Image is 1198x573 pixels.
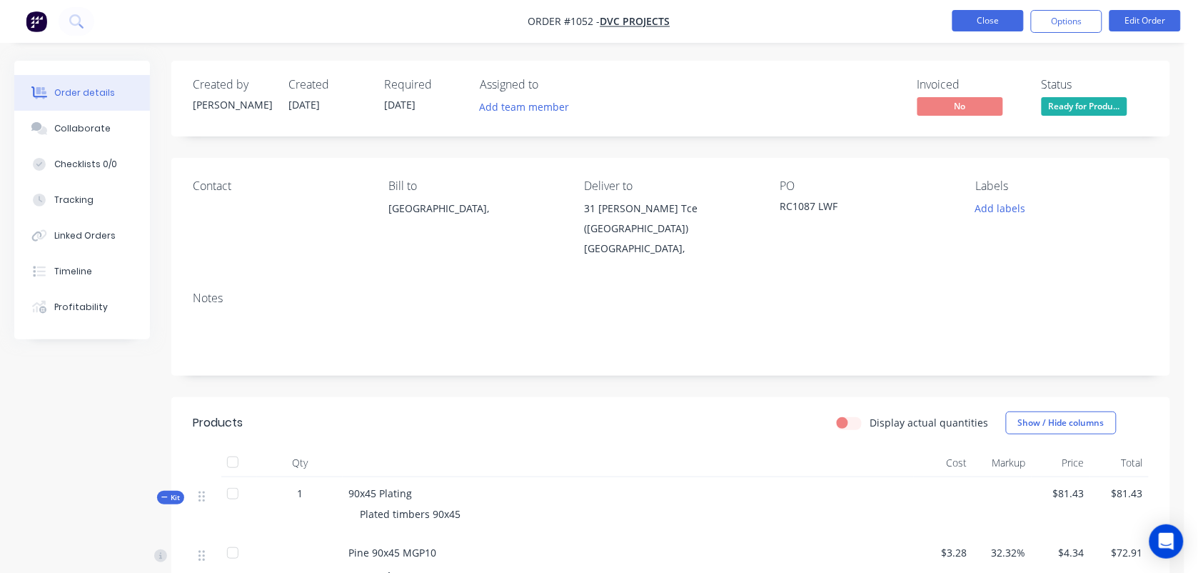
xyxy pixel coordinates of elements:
[472,97,577,116] button: Add team member
[26,11,47,32] img: Factory
[14,182,150,218] button: Tracking
[1037,486,1084,501] span: $81.43
[384,98,416,111] span: [DATE]
[920,545,967,560] span: $3.28
[348,487,412,500] span: 90x45 Plating
[917,97,1003,115] span: No
[584,239,757,259] div: [GEOGRAPHIC_DATA],
[193,97,271,112] div: [PERSON_NAME]
[1031,10,1102,33] button: Options
[157,491,184,504] div: Kit
[193,414,243,432] div: Products
[14,218,150,254] button: Linked Orders
[388,199,561,219] div: [GEOGRAPHIC_DATA],
[528,15,600,29] span: Order #1052 -
[193,292,1149,305] div: Notes
[54,158,117,171] div: Checklists 0/0
[780,199,953,219] div: RC1087 LWF
[384,78,463,91] div: Required
[54,122,111,135] div: Collaborate
[54,194,94,206] div: Tracking
[914,449,972,477] div: Cost
[54,86,115,99] div: Order details
[14,111,150,146] button: Collaborate
[288,78,367,91] div: Created
[480,97,577,116] button: Add team member
[54,229,116,242] div: Linked Orders
[978,545,1025,560] span: 32.32%
[952,10,1024,31] button: Close
[54,301,108,314] div: Profitability
[1037,545,1084,560] span: $4.34
[976,179,1149,193] div: Labels
[584,199,757,239] div: 31 [PERSON_NAME] Tce ([GEOGRAPHIC_DATA])
[288,98,320,111] span: [DATE]
[388,199,561,244] div: [GEOGRAPHIC_DATA],
[1042,97,1127,119] button: Ready for Produ...
[584,199,757,259] div: 31 [PERSON_NAME] Tce ([GEOGRAPHIC_DATA])[GEOGRAPHIC_DATA],
[1042,97,1127,115] span: Ready for Produ...
[14,75,150,111] button: Order details
[360,507,460,521] span: Plated timbers 90x45
[161,492,180,503] span: Kit
[584,179,757,193] div: Deliver to
[54,265,92,278] div: Timeline
[193,179,366,193] div: Contact
[1096,545,1143,560] span: $72.91
[14,289,150,325] button: Profitability
[1149,524,1184,559] div: Open Intercom Messenger
[388,179,561,193] div: Bill to
[1032,449,1090,477] div: Price
[1096,486,1143,501] span: $81.43
[1109,10,1181,31] button: Edit Order
[780,179,953,193] div: PO
[193,78,271,91] div: Created by
[870,415,989,430] label: Display actual quantities
[480,78,623,91] div: Assigned to
[297,486,303,501] span: 1
[348,546,436,559] span: Pine 90x45 MGP10
[1006,412,1117,434] button: Show / Hide columns
[600,15,670,29] a: DVC Projects
[1042,78,1149,91] div: Status
[968,199,1034,218] button: Add labels
[14,254,150,289] button: Timeline
[917,78,1025,91] div: Invoiced
[257,449,343,477] div: Qty
[1090,449,1149,477] div: Total
[14,146,150,182] button: Checklists 0/0
[972,449,1031,477] div: Markup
